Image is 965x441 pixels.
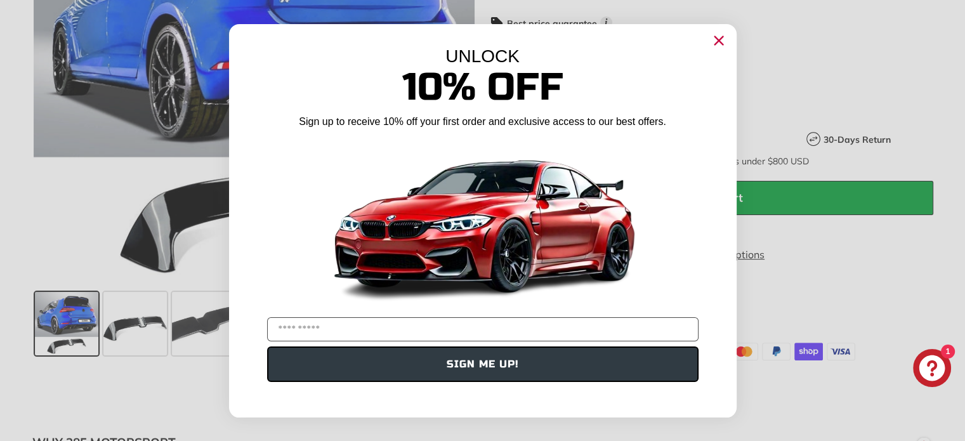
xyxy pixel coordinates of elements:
[267,346,699,382] button: SIGN ME UP!
[445,46,520,66] span: UNLOCK
[267,317,699,341] input: YOUR EMAIL
[709,30,729,51] button: Close dialog
[299,116,666,127] span: Sign up to receive 10% off your first order and exclusive access to our best offers.
[402,64,563,110] span: 10% Off
[909,349,955,390] inbox-online-store-chat: Shopify online store chat
[324,134,641,312] img: Banner showing BMW 4 Series Body kit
